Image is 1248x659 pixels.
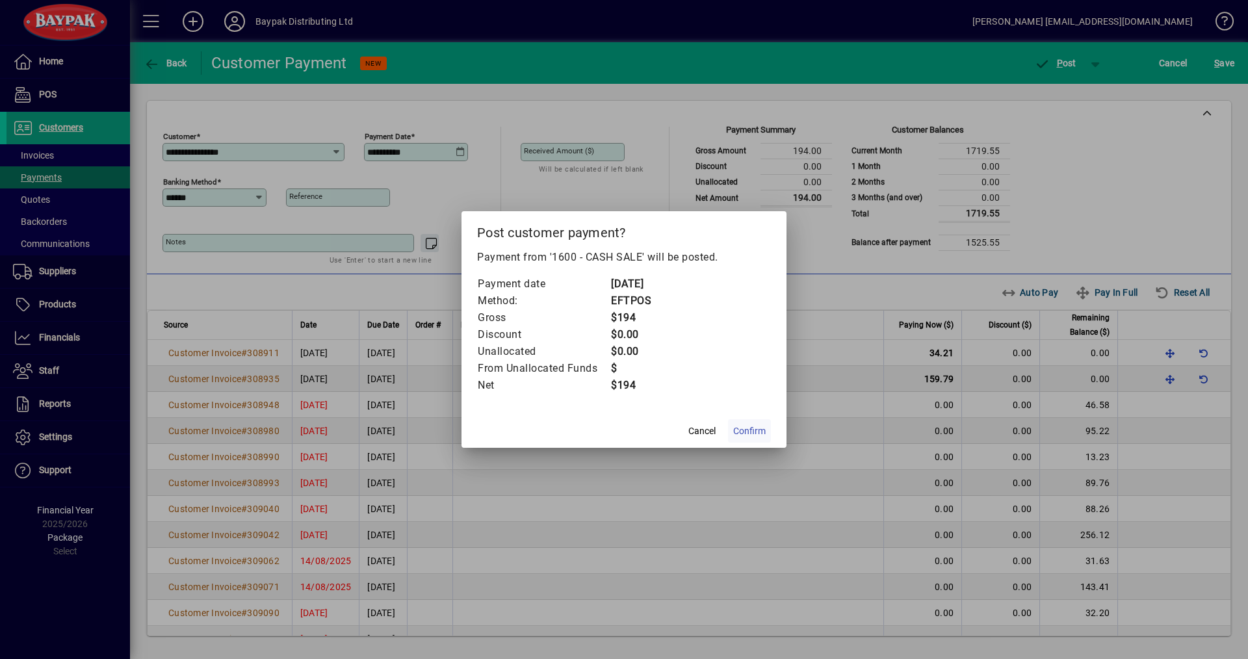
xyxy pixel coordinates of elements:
[610,343,662,360] td: $0.00
[681,419,723,443] button: Cancel
[610,360,662,377] td: $
[477,276,610,292] td: Payment date
[477,309,610,326] td: Gross
[733,424,766,438] span: Confirm
[610,377,662,394] td: $194
[610,326,662,343] td: $0.00
[477,250,771,265] p: Payment from '1600 - CASH SALE' will be posted.
[688,424,716,438] span: Cancel
[477,292,610,309] td: Method:
[477,343,610,360] td: Unallocated
[477,377,610,394] td: Net
[610,276,662,292] td: [DATE]
[477,326,610,343] td: Discount
[610,309,662,326] td: $194
[477,360,610,377] td: From Unallocated Funds
[461,211,786,249] h2: Post customer payment?
[728,419,771,443] button: Confirm
[610,292,662,309] td: EFTPOS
